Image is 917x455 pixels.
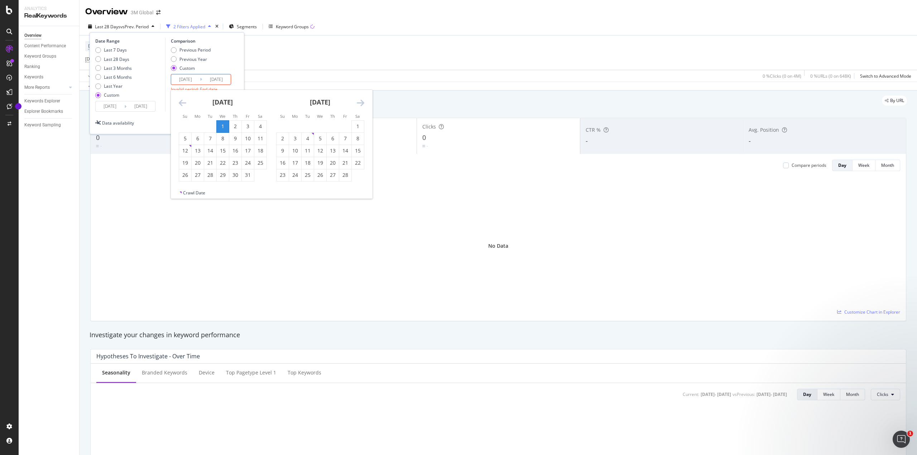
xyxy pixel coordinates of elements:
[242,123,254,130] div: 3
[310,98,330,106] strong: [DATE]
[85,70,106,82] button: Apply
[229,171,241,179] div: 30
[24,42,74,50] a: Content Performance
[142,369,187,376] div: Branded Keywords
[763,73,801,79] div: 0 % Clicks ( 0 on 4M )
[179,171,191,179] div: 26
[24,6,73,12] div: Analytics
[24,73,74,81] a: Keywords
[586,136,588,145] span: -
[191,145,204,157] td: Choose Monday, January 13, 2025 as your check-out date. It’s available.
[289,157,301,169] td: Choose Monday, February 17, 2025 as your check-out date. It’s available.
[289,159,301,166] div: 17
[96,101,124,111] input: Start Date
[183,113,187,119] small: Su
[881,162,894,168] div: Month
[24,73,43,81] div: Keywords
[837,309,900,315] a: Customize Chart in Explorer
[339,157,351,169] td: Choose Friday, February 21, 2025 as your check-out date. It’s available.
[179,56,207,62] div: Previous Year
[907,431,913,436] span: 1
[24,121,74,129] a: Keyword Sampling
[314,147,326,154] div: 12
[163,21,214,32] button: 2 Filters Applied
[171,90,372,190] div: Calendar
[179,98,186,107] div: Move backward to switch to the previous month.
[183,190,205,196] div: Crawl Date
[289,147,301,154] div: 10
[24,53,56,60] div: Keyword Groups
[254,157,267,169] td: Choose Saturday, January 25, 2025 as your check-out date. It’s available.
[683,391,699,397] div: Current:
[104,74,132,80] div: Last 6 Months
[254,147,267,154] div: 18
[254,120,267,132] td: Choose Saturday, January 4, 2025 as your check-out date. It’s available.
[277,147,289,154] div: 9
[586,126,601,133] span: CTR %
[233,113,237,119] small: Th
[95,38,163,44] div: Date Range
[301,157,314,169] td: Choose Tuesday, February 18, 2025 as your check-out date. It’s available.
[85,6,128,18] div: Overview
[330,113,335,119] small: Th
[314,171,326,179] div: 26
[229,159,241,166] div: 23
[24,32,42,39] div: Overview
[195,113,201,119] small: Mo
[844,309,900,315] span: Customize Chart in Explorer
[857,70,911,82] button: Switch to Advanced Mode
[302,135,314,142] div: 4
[131,9,153,16] div: 3M Global
[96,353,200,360] div: Hypotheses to Investigate - Over Time
[351,120,364,132] td: Choose Saturday, February 1, 2025 as your check-out date. It’s available.
[24,121,61,129] div: Keyword Sampling
[204,171,216,179] div: 28
[199,369,215,376] div: Device
[217,171,229,179] div: 29
[254,135,267,142] div: 11
[314,159,326,166] div: 19
[314,145,326,157] td: Choose Wednesday, February 12, 2025 as your check-out date. It’s available.
[339,132,351,145] td: Choose Friday, February 7, 2025 as your check-out date. It’s available.
[104,65,132,71] div: Last 3 Months
[24,12,73,20] div: RealKeywords
[875,160,900,171] button: Month
[266,21,317,32] button: Keyword Groups
[204,159,216,166] div: 21
[277,159,289,166] div: 16
[326,169,339,181] td: Choose Thursday, February 27, 2025 as your check-out date. It’s available.
[24,63,74,71] a: Ranking
[326,145,339,157] td: Choose Thursday, February 13, 2025 as your check-out date. It’s available.
[327,159,339,166] div: 20
[85,21,157,32] button: Last 28 DaysvsPrev. Period
[302,147,314,154] div: 11
[95,83,132,89] div: Last Year
[24,108,63,115] div: Explorer Bookmarks
[204,132,216,145] td: Choose Tuesday, January 7, 2025 as your check-out date. It’s available.
[355,113,360,119] small: Sa
[179,157,191,169] td: Choose Sunday, January 19, 2025 as your check-out date. It’s available.
[339,145,351,157] td: Choose Friday, February 14, 2025 as your check-out date. It’s available.
[156,10,160,15] div: arrow-right-arrow-left
[192,135,204,142] div: 6
[352,123,364,130] div: 1
[302,159,314,166] div: 18
[351,145,364,157] td: Choose Saturday, February 15, 2025 as your check-out date. It’s available.
[327,171,339,179] div: 27
[216,169,229,181] td: Choose Wednesday, January 29, 2025 as your check-out date. It’s available.
[208,113,212,119] small: Tu
[803,391,811,397] div: Day
[289,171,301,179] div: 24
[191,157,204,169] td: Choose Monday, January 20, 2025 as your check-out date. It’s available.
[317,113,323,119] small: We
[797,389,817,400] button: Day
[246,113,250,119] small: Fr
[254,145,267,157] td: Choose Saturday, January 18, 2025 as your check-out date. It’s available.
[289,135,301,142] div: 3
[204,157,216,169] td: Choose Tuesday, January 21, 2025 as your check-out date. It’s available.
[95,24,120,30] span: Last 28 Days
[104,47,127,53] div: Last 7 Days
[220,113,225,119] small: We
[24,53,74,60] a: Keyword Groups
[15,103,21,110] div: Tooltip anchor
